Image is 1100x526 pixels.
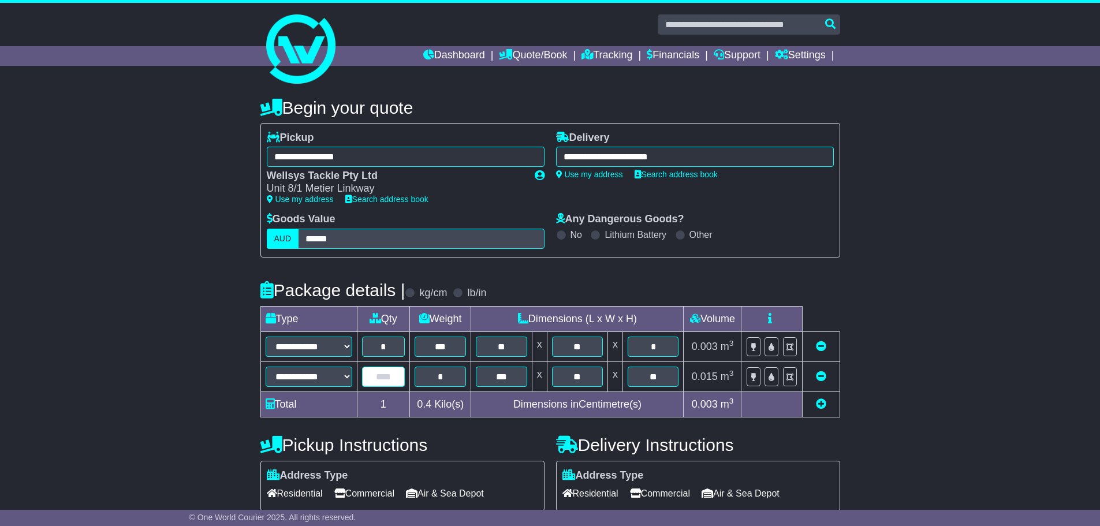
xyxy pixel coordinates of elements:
sup: 3 [729,397,734,405]
a: Remove this item [816,341,826,352]
a: Search address book [345,195,428,204]
td: Total [260,391,357,417]
label: Any Dangerous Goods? [556,213,684,226]
label: Address Type [562,469,644,482]
a: Add new item [816,398,826,410]
label: AUD [267,229,299,249]
span: 0.4 [417,398,431,410]
a: Search address book [635,170,718,179]
a: Dashboard [423,46,485,66]
td: Kilo(s) [410,391,471,417]
span: m [721,371,734,382]
h4: Delivery Instructions [556,435,840,454]
td: Dimensions in Centimetre(s) [471,391,684,417]
span: © One World Courier 2025. All rights reserved. [189,513,356,522]
h4: Pickup Instructions [260,435,545,454]
td: Dimensions (L x W x H) [471,306,684,331]
td: Type [260,306,357,331]
span: Commercial [334,484,394,502]
label: kg/cm [419,287,447,300]
sup: 3 [729,369,734,378]
td: x [608,331,623,361]
a: Use my address [267,195,334,204]
a: Use my address [556,170,623,179]
td: 1 [357,391,410,417]
td: Volume [684,306,741,331]
span: 0.003 [692,398,718,410]
a: Tracking [581,46,632,66]
div: Wellsys Tackle Pty Ltd [267,170,523,182]
td: Qty [357,306,410,331]
label: No [570,229,582,240]
a: Support [714,46,760,66]
span: 0.003 [692,341,718,352]
span: Commercial [630,484,690,502]
span: m [721,398,734,410]
a: Settings [775,46,826,66]
td: x [532,361,547,391]
h4: Package details | [260,281,405,300]
label: Delivery [556,132,610,144]
a: Remove this item [816,371,826,382]
sup: 3 [729,339,734,348]
label: Other [689,229,713,240]
span: m [721,341,734,352]
label: Address Type [267,469,348,482]
span: Residential [267,484,323,502]
label: Pickup [267,132,314,144]
td: x [608,361,623,391]
span: Air & Sea Depot [406,484,484,502]
h4: Begin your quote [260,98,840,117]
div: Unit 8/1 Metier Linkway [267,182,523,195]
label: Goods Value [267,213,335,226]
td: Weight [410,306,471,331]
td: x [532,331,547,361]
label: Lithium Battery [605,229,666,240]
span: Residential [562,484,618,502]
span: 0.015 [692,371,718,382]
a: Financials [647,46,699,66]
span: Air & Sea Depot [702,484,780,502]
a: Quote/Book [499,46,567,66]
label: lb/in [467,287,486,300]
